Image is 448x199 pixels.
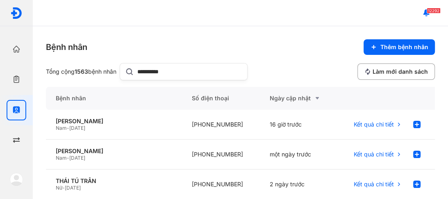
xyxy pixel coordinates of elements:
[354,181,394,188] span: Kết quả chi tiết
[75,68,88,75] span: 1563
[69,125,85,131] span: [DATE]
[46,41,87,53] div: Bệnh nhân
[10,7,23,19] img: logo
[56,155,67,161] span: Nam
[67,125,69,131] span: -
[427,8,441,14] span: 12292
[10,173,23,186] img: logo
[373,68,428,75] span: Làm mới danh sách
[56,177,172,185] div: THÁI TÚ TRÂN
[182,140,260,170] div: [PHONE_NUMBER]
[364,39,435,55] button: Thêm bệnh nhân
[65,185,81,191] span: [DATE]
[354,151,394,158] span: Kết quả chi tiết
[260,140,338,170] div: một ngày trước
[56,147,172,155] div: [PERSON_NAME]
[56,118,172,125] div: [PERSON_NAME]
[260,110,338,140] div: 16 giờ trước
[380,43,428,51] span: Thêm bệnh nhân
[270,93,328,103] div: Ngày cập nhật
[67,155,69,161] span: -
[182,110,260,140] div: [PHONE_NUMBER]
[56,185,62,191] span: Nữ
[62,185,65,191] span: -
[69,155,85,161] span: [DATE]
[354,121,394,128] span: Kết quả chi tiết
[46,87,182,110] div: Bệnh nhân
[182,87,260,110] div: Số điện thoại
[357,63,435,80] button: Làm mới danh sách
[46,68,116,75] div: Tổng cộng bệnh nhân
[56,125,67,131] span: Nam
